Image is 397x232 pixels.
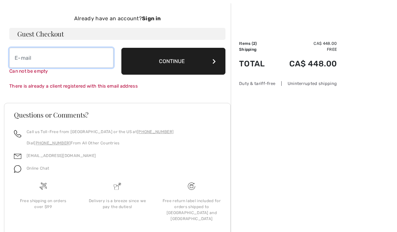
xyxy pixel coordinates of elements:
img: Free shipping on orders over $99 [40,183,47,190]
img: chat [14,165,21,173]
strong: Sign in [142,15,161,22]
h3: Guest Checkout [9,28,225,40]
span: Online Chat [27,166,49,171]
img: email [14,153,21,160]
p: Dial From All Other Countries [27,140,174,146]
input: E-mail [9,48,113,68]
td: CA$ 448.00 [273,40,337,46]
h3: Questions or Comments? [14,112,221,118]
img: Delivery is a breeze since we pay the duties! [114,183,121,190]
div: Can not be empty [9,68,113,75]
a: [PHONE_NUMBER] [34,141,70,145]
a: [PHONE_NUMBER] [137,129,174,134]
div: Duty & tariff-free | Uninterrupted shipping [239,80,337,87]
td: CA$ 448.00 [273,52,337,75]
td: Free [273,46,337,52]
a: [EMAIL_ADDRESS][DOMAIN_NAME] [27,153,96,158]
div: Already have an account? [9,15,225,23]
div: Free return label included for orders shipped to [GEOGRAPHIC_DATA] and [GEOGRAPHIC_DATA] [160,198,223,222]
img: Free shipping on orders over $99 [188,183,195,190]
div: Free shipping on orders over $99 [11,198,75,210]
td: Shipping [239,46,273,52]
p: Call us Toll-Free from [GEOGRAPHIC_DATA] or the US at [27,129,174,135]
div: Delivery is a breeze since we pay the duties! [85,198,149,210]
button: Continue [121,48,225,75]
span: 2 [253,41,255,46]
td: Total [239,52,273,75]
td: Items ( ) [239,40,273,46]
div: There is already a client registered with this email address [9,83,225,90]
img: call [14,130,21,137]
